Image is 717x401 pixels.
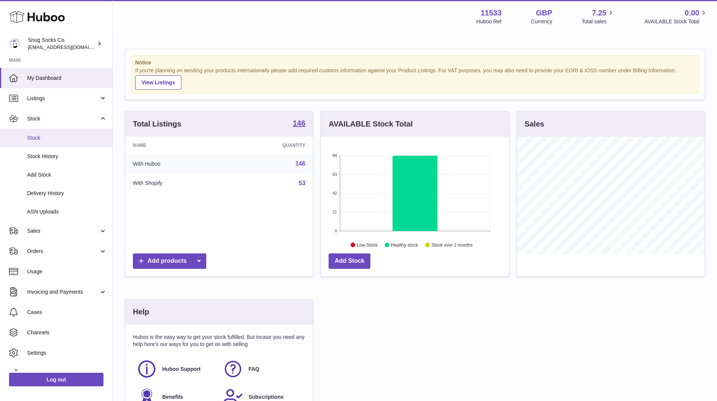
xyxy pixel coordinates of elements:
[333,191,337,195] text: 42
[481,8,502,18] strong: 11533
[223,359,301,379] a: FAQ
[27,329,107,336] span: Channels
[27,134,107,142] span: Stock
[135,67,695,90] div: If you're planning on sending your products internationally please add required customs informati...
[27,227,99,235] span: Sales
[27,75,107,82] span: My Dashboard
[333,172,337,177] text: 63
[333,210,337,214] text: 21
[227,137,313,154] th: Quantity
[685,8,699,18] span: 0.00
[27,288,99,296] span: Invoicing and Payments
[592,8,607,18] span: 7.25
[582,18,615,25] span: Total sales
[133,119,181,129] h3: Total Listings
[27,115,99,122] span: Stock
[329,119,413,129] h3: AVAILABLE Stock Total
[295,160,306,167] a: 146
[293,119,305,127] strong: 146
[293,119,305,128] a: 146
[329,253,370,269] a: Add Stock
[27,208,107,215] span: ASN Uploads
[644,18,708,25] span: AVAILABLE Stock Total
[27,309,107,316] span: Cases
[28,44,111,50] span: [EMAIL_ADDRESS][DOMAIN_NAME]
[28,37,96,51] div: Snug Socks Co.
[582,8,615,25] a: 7.25 Total sales
[357,242,378,247] text: Low Stock
[27,153,107,160] span: Stock History
[333,153,337,158] text: 84
[644,8,708,25] a: 0.00 AVAILABLE Stock Total
[135,59,695,66] strong: Notice
[27,95,99,102] span: Listings
[137,359,215,379] a: Huboo Support
[9,373,104,386] a: Log out
[125,174,227,193] td: With Shopify
[133,334,305,348] p: Huboo is the easy way to get your stock fulfilled. But incase you need any help here's our ways f...
[299,180,306,186] a: 53
[391,242,419,247] text: Healthy stock
[536,8,552,18] strong: GBP
[248,366,259,373] span: FAQ
[432,242,473,247] text: Stock over 2 months
[27,171,107,178] span: Add Stock
[133,307,149,317] h3: Help
[476,18,502,25] div: Huboo Ref
[125,137,227,154] th: Name
[531,18,553,25] div: Currency
[248,393,283,401] span: Subscriptions
[525,119,544,129] h3: Sales
[125,154,227,174] td: With Huboo
[335,229,337,233] text: 0
[9,38,20,49] img: info@snugsocks.co.uk
[27,349,107,357] span: Settings
[27,190,107,197] span: Delivery History
[162,366,201,373] span: Huboo Support
[133,253,206,269] a: Add products
[162,393,183,401] span: Benefits
[27,268,107,275] span: Usage
[27,248,99,255] span: Orders
[27,370,107,377] span: Returns
[135,75,181,90] a: View Listings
